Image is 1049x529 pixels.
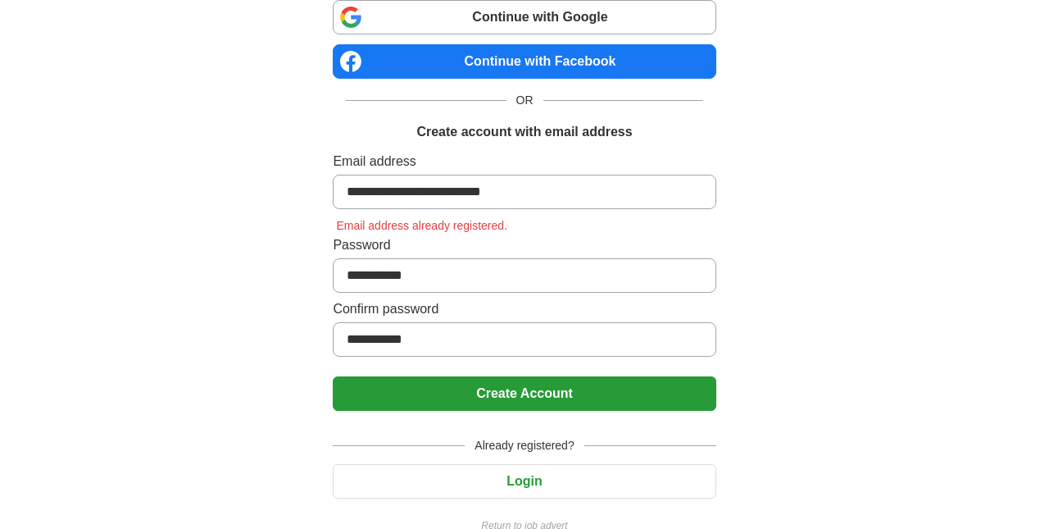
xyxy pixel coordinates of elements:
[333,474,715,488] a: Login
[333,299,715,319] label: Confirm password
[333,219,511,232] span: Email address already registered.
[506,92,543,109] span: OR
[416,122,632,142] h1: Create account with email address
[333,152,715,171] label: Email address
[333,44,715,79] a: Continue with Facebook
[333,235,715,255] label: Password
[333,376,715,411] button: Create Account
[333,464,715,499] button: Login
[465,437,584,454] span: Already registered?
